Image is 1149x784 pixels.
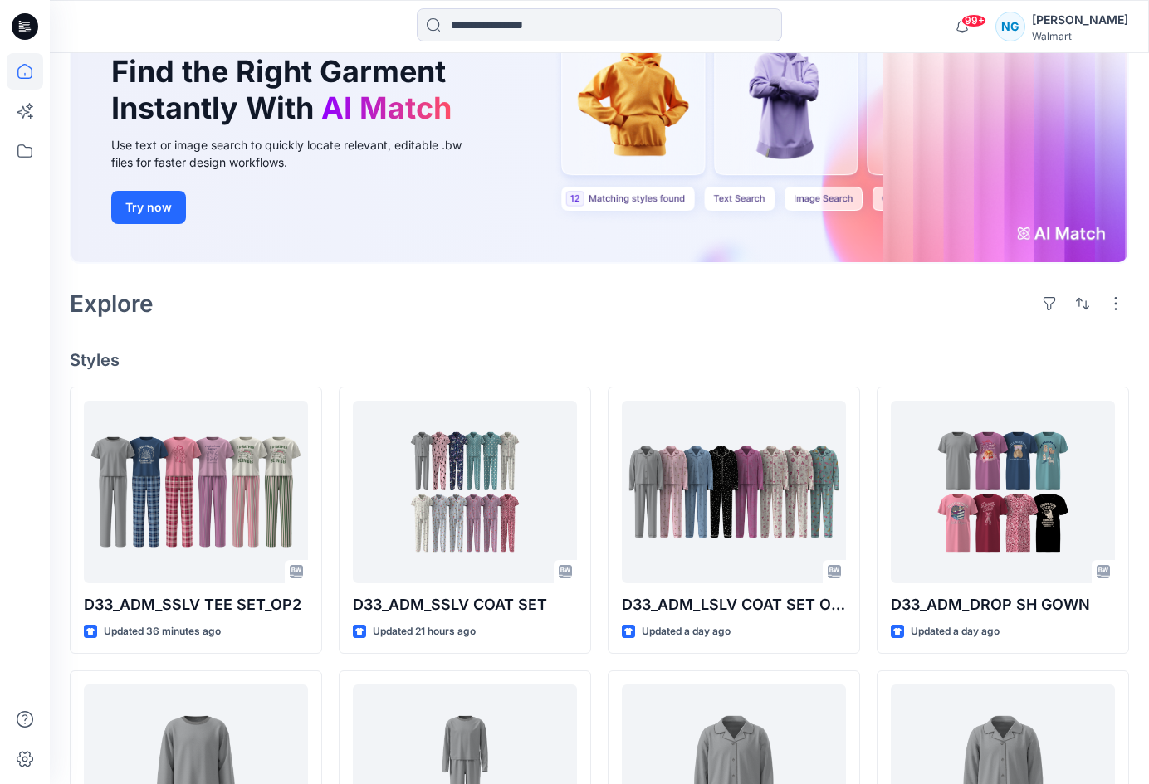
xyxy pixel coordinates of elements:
[891,401,1115,583] a: D33_ADM_DROP SH GOWN
[1032,30,1128,42] div: Walmart
[321,90,452,126] span: AI Match
[353,593,577,616] p: D33_ADM_SSLV COAT SET
[373,623,476,640] p: Updated 21 hours ago
[353,401,577,583] a: D33_ADM_SSLV COAT SET
[84,593,308,616] p: D33_ADM_SSLV TEE SET_OP2
[104,623,221,640] p: Updated 36 minutes ago
[1032,10,1128,30] div: [PERSON_NAME]
[622,401,846,583] a: D33_ADM_LSLV COAT SET OP2
[70,350,1129,370] h4: Styles
[70,290,154,317] h2: Explore
[642,623,731,640] p: Updated a day ago
[111,136,485,171] div: Use text or image search to quickly locate relevant, editable .bw files for faster design workflows.
[622,593,846,616] p: D33_ADM_LSLV COAT SET OP2
[995,12,1025,41] div: NG
[84,401,308,583] a: D33_ADM_SSLV TEE SET_OP2
[111,54,460,125] h1: Find the Right Garment Instantly With
[891,593,1115,616] p: D33_ADM_DROP SH GOWN
[911,623,1000,640] p: Updated a day ago
[111,191,186,224] button: Try now
[961,14,986,27] span: 99+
